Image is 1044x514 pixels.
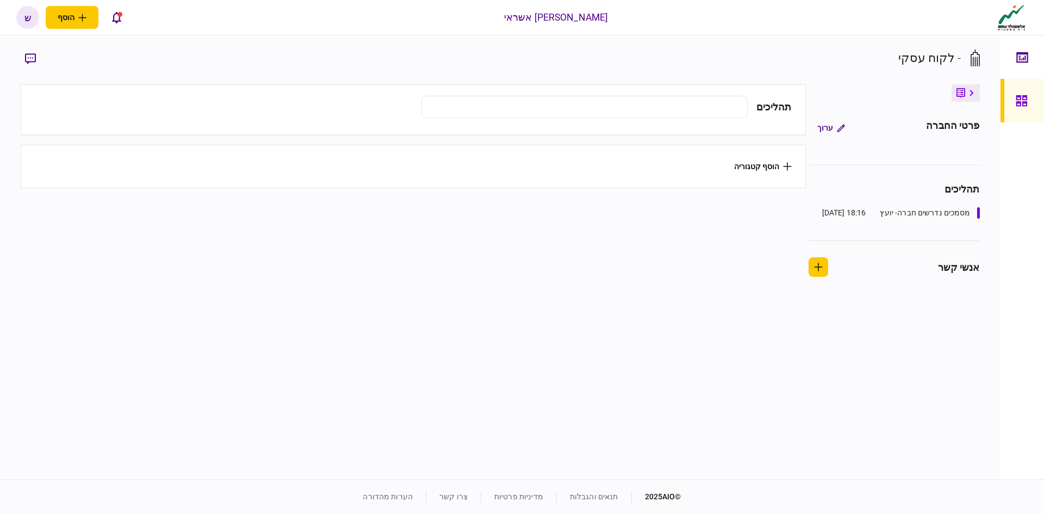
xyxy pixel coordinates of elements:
button: ש [16,6,39,29]
a: תנאים והגבלות [570,492,618,501]
img: client company logo [996,4,1028,31]
div: תהליכים [756,100,792,114]
button: פתח תפריט להוספת לקוח [46,6,98,29]
a: מסמכים נדרשים חברה- יועץ18:16 [DATE] [822,207,980,219]
div: 18:16 [DATE] [822,207,866,219]
div: © 2025 AIO [631,491,681,503]
button: הוסף קטגוריה [734,162,792,171]
div: תהליכים [809,182,980,196]
div: פרטי החברה [926,118,979,138]
div: אנשי קשר [938,260,980,275]
div: מסמכים נדרשים חברה- יועץ [880,207,970,219]
button: פתח רשימת התראות [105,6,128,29]
div: - לקוח עסקי [898,49,961,67]
button: ערוך [809,118,854,138]
a: צרו קשר [439,492,468,501]
div: [PERSON_NAME] אשראי [504,10,608,24]
a: מדיניות פרטיות [494,492,543,501]
a: הערות מהדורה [363,492,413,501]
